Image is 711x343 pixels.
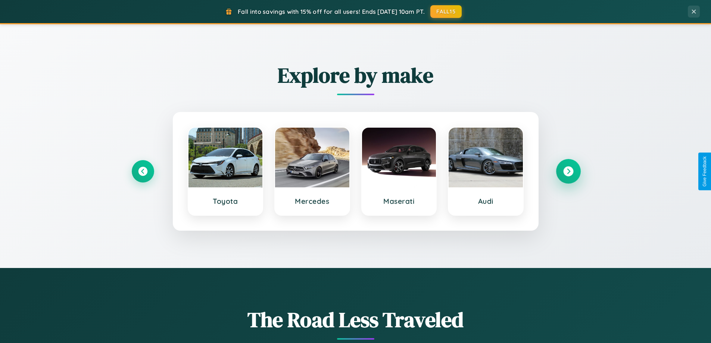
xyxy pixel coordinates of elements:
[283,197,342,206] h3: Mercedes
[430,5,462,18] button: FALL15
[369,197,429,206] h3: Maserati
[238,8,425,15] span: Fall into savings with 15% off for all users! Ends [DATE] 10am PT.
[132,61,580,90] h2: Explore by make
[456,197,515,206] h3: Audi
[196,197,255,206] h3: Toyota
[702,156,707,187] div: Give Feedback
[132,305,580,334] h1: The Road Less Traveled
